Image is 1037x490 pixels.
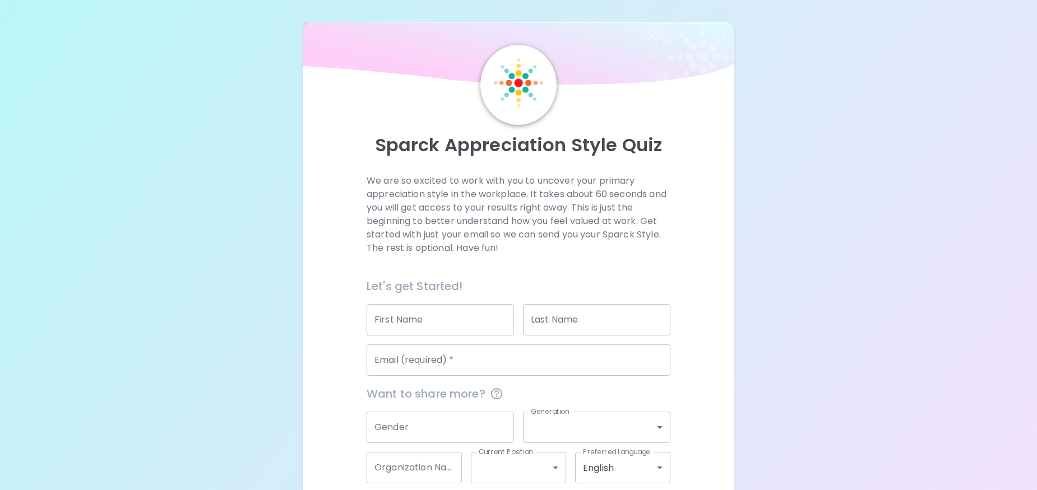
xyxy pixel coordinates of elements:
[367,385,670,403] span: Want to share more?
[575,452,670,483] div: English
[531,407,570,416] label: Generation
[367,174,670,255] p: We are so excited to work with you to uncover your primary appreciation style in the workplace. I...
[490,387,503,400] svg: This information is completely confidential and only used for aggregated appreciation studies at ...
[479,447,533,456] label: Current Position
[316,134,721,156] p: Sparck Appreciation Style Quiz
[583,447,650,456] label: Preferred Language
[303,22,735,90] img: wave
[494,58,543,108] img: Sparck Logo
[367,277,670,295] h6: Let's get Started!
